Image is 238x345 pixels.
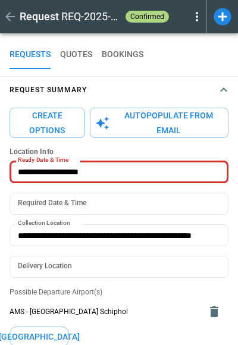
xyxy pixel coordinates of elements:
input: Choose date [10,193,220,215]
button: BOOKINGS [102,40,143,69]
button: QUOTES [60,40,92,69]
button: Autopopulate from Email [90,108,228,138]
h1: Request [20,10,59,24]
span: confirmed [128,12,167,21]
input: Choose date, selected date is Sep 10, 2025 [10,161,220,183]
p: Possible Departure Airport(s) [10,287,228,297]
button: REQUESTS [10,40,51,69]
span: AMS - [GEOGRAPHIC_DATA] Schiphol [10,307,200,317]
button: delete [202,300,226,324]
label: Ready Date & Time [18,156,68,165]
button: Create Options [10,108,85,138]
label: Collection Location [18,219,70,228]
h4: Request Summary [10,87,87,93]
h6: Location Info [10,148,228,156]
h2: REQ-2025-000103 [61,10,121,24]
